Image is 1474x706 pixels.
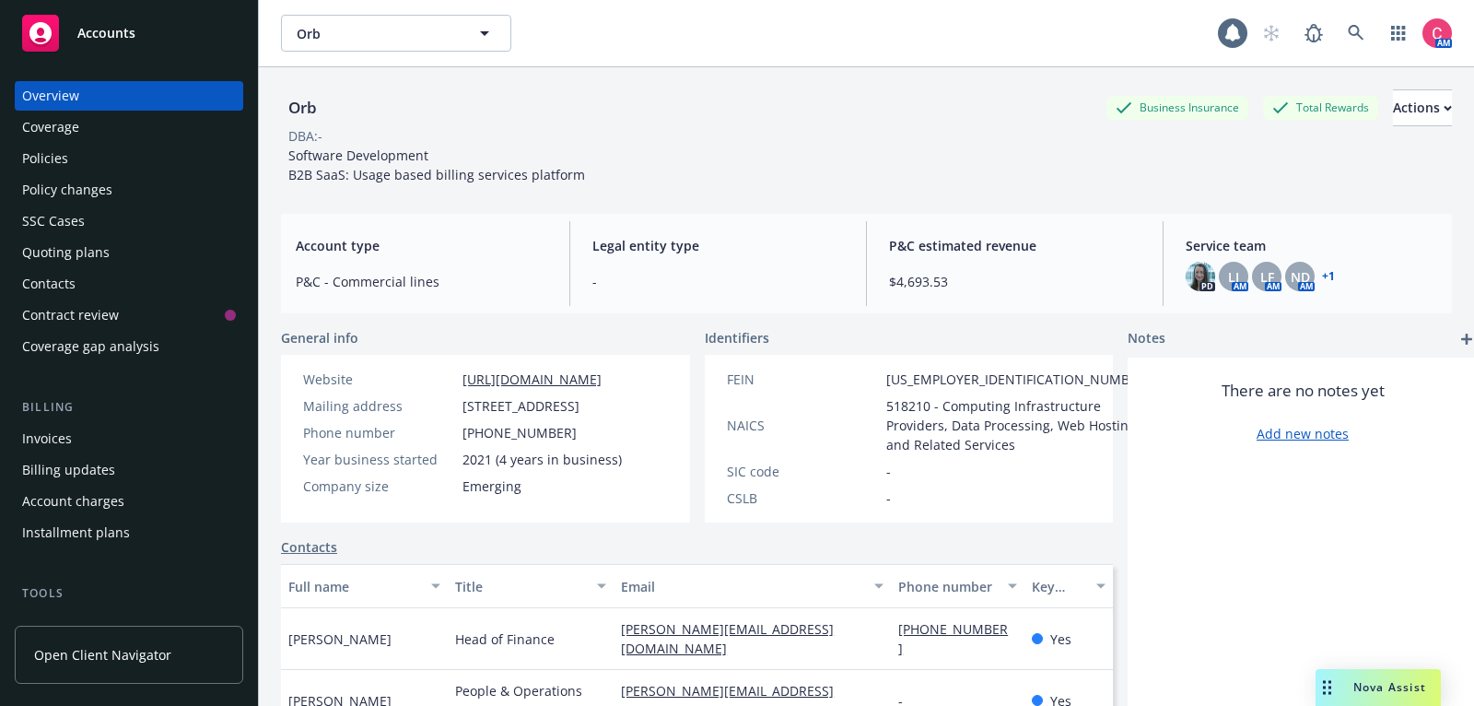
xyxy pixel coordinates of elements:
div: Company size [303,477,455,496]
div: Full name [288,577,420,596]
a: Report a Bug [1295,15,1332,52]
button: Orb [281,15,511,52]
span: Head of Finance [455,630,555,649]
div: Total Rewards [1263,96,1378,119]
a: Quoting plans [15,238,243,267]
div: FEIN [727,370,879,389]
a: Overview [15,81,243,111]
div: Coverage gap analysis [22,332,159,361]
a: Contract review [15,300,243,330]
a: Account charges [15,487,243,516]
button: Email [614,564,891,608]
div: Coverage [22,112,79,142]
div: Quoting plans [22,238,110,267]
a: [PERSON_NAME][EMAIL_ADDRESS][DOMAIN_NAME] [621,620,834,657]
div: Tools [15,584,243,603]
span: P&C estimated revenue [889,236,1141,255]
a: Coverage [15,112,243,142]
span: [US_EMPLOYER_IDENTIFICATION_NUMBER] [886,370,1150,389]
div: SSC Cases [22,206,85,236]
button: Actions [1393,89,1452,126]
span: Software Development B2B SaaS: Usage based billing services platform [288,147,585,183]
span: [STREET_ADDRESS] [462,396,579,416]
span: Identifiers [705,328,769,347]
div: Phone number [898,577,996,596]
div: Policies [22,144,68,173]
a: Installment plans [15,518,243,547]
button: Title [448,564,614,608]
a: Manage files [15,610,243,640]
button: Nova Assist [1316,669,1441,706]
div: Account charges [22,487,124,516]
span: Open Client Navigator [34,645,171,665]
div: DBA: - [288,126,322,146]
span: General info [281,328,358,347]
a: Contacts [15,269,243,299]
div: Orb [281,96,324,120]
button: Phone number [891,564,1024,608]
span: Notes [1128,328,1165,350]
span: LF [1260,267,1274,287]
div: Website [303,370,455,389]
span: [PHONE_NUMBER] [462,423,577,442]
span: - [886,488,891,508]
img: photo [1422,18,1452,48]
a: Add new notes [1257,424,1349,443]
div: Billing updates [22,455,115,485]
span: Nova Assist [1353,679,1426,695]
a: Policies [15,144,243,173]
img: photo [1186,262,1215,291]
a: Contacts [281,537,337,557]
div: NAICS [727,416,879,435]
span: - [886,462,891,481]
span: - [592,272,844,291]
span: Accounts [77,26,135,41]
div: Mailing address [303,396,455,416]
a: Policy changes [15,175,243,205]
div: CSLB [727,488,879,508]
div: Contract review [22,300,119,330]
span: P&C - Commercial lines [296,272,547,291]
div: Overview [22,81,79,111]
div: Year business started [303,450,455,469]
span: There are no notes yet [1222,380,1385,402]
div: Actions [1393,90,1452,125]
span: Account type [296,236,547,255]
a: Accounts [15,7,243,59]
span: Legal entity type [592,236,844,255]
div: Business Insurance [1106,96,1248,119]
a: +1 [1322,271,1335,282]
div: Phone number [303,423,455,442]
a: Search [1338,15,1375,52]
span: LI [1228,267,1239,287]
a: Switch app [1380,15,1417,52]
div: Policy changes [22,175,112,205]
button: Full name [281,564,448,608]
div: Key contact [1032,577,1085,596]
div: Billing [15,398,243,417]
span: $4,693.53 [889,272,1141,291]
div: Installment plans [22,518,130,547]
div: SIC code [727,462,879,481]
button: Key contact [1024,564,1113,608]
span: ND [1291,267,1310,287]
a: [PHONE_NUMBER] [898,620,1008,657]
span: Emerging [462,477,521,496]
div: Invoices [22,424,72,453]
span: [PERSON_NAME] [288,630,392,649]
span: Yes [1050,630,1071,649]
a: Invoices [15,424,243,453]
div: Drag to move [1316,669,1339,706]
div: Email [621,577,863,596]
span: 2021 (4 years in business) [462,450,622,469]
a: [URL][DOMAIN_NAME] [462,371,602,388]
span: Orb [297,24,456,43]
a: Billing updates [15,455,243,485]
span: 518210 - Computing Infrastructure Providers, Data Processing, Web Hosting, and Related Services [886,396,1150,454]
a: SSC Cases [15,206,243,236]
div: Contacts [22,269,76,299]
a: Coverage gap analysis [15,332,243,361]
div: Manage files [22,610,100,640]
span: Service team [1186,236,1437,255]
a: Start snowing [1253,15,1290,52]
